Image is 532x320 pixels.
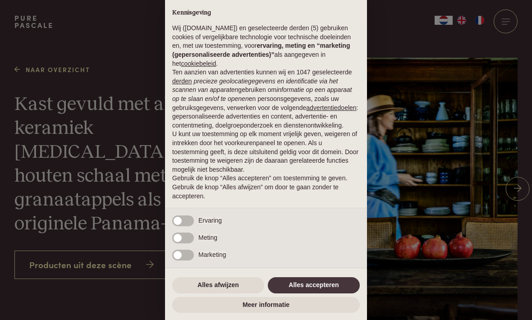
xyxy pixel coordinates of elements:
strong: ervaring, meting en “marketing (gepersonaliseerde advertenties)” [172,42,350,58]
span: Meting [198,234,217,241]
h2: Kennisgeving [172,9,360,17]
button: advertentiedoelen [306,104,356,113]
button: Alles afwijzen [172,277,264,293]
button: Alles accepteren [268,277,360,293]
p: Ten aanzien van advertenties kunnen wij en 1047 geselecteerde gebruiken om en persoonsgegevens, z... [172,68,360,130]
em: informatie op een apparaat op te slaan en/of te openen [172,86,352,102]
span: Marketing [198,251,226,258]
p: U kunt uw toestemming op elk moment vrijelijk geven, weigeren of intrekken door het voorkeurenpan... [172,130,360,174]
button: Meer informatie [172,297,360,313]
a: cookiebeleid [181,60,216,67]
span: Ervaring [198,217,222,224]
em: precieze geolocatiegegevens en identificatie via het scannen van apparaten [172,78,338,94]
p: Gebruik de knop “Alles accepteren” om toestemming te geven. Gebruik de knop “Alles afwijzen” om d... [172,174,360,201]
button: derden [172,77,192,86]
p: Wij ([DOMAIN_NAME]) en geselecteerde derden (5) gebruiken cookies of vergelijkbare technologie vo... [172,24,360,68]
